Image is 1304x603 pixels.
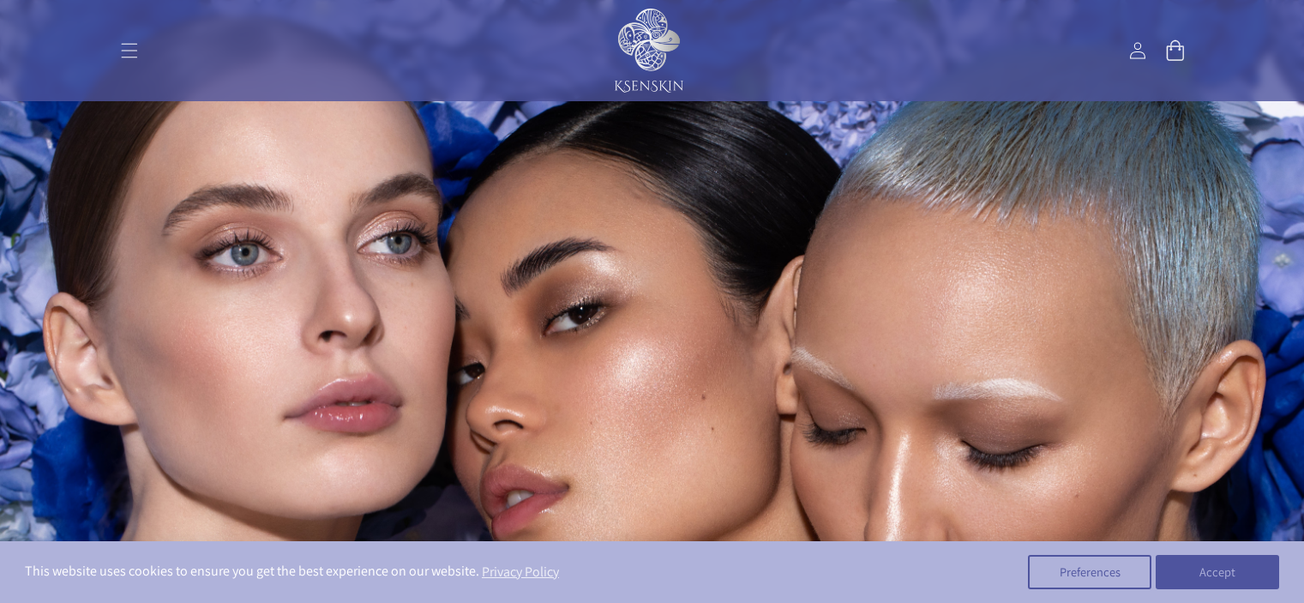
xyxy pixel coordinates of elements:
[1028,555,1151,589] button: Preferences
[479,557,562,587] a: Privacy Policy (opens in a new tab)
[615,9,683,93] img: KSENSKIN White Logo
[111,32,148,69] summary: Menu
[1156,555,1279,589] button: Accept
[25,563,479,581] span: This website uses cookies to ensure you get the best experience on our website.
